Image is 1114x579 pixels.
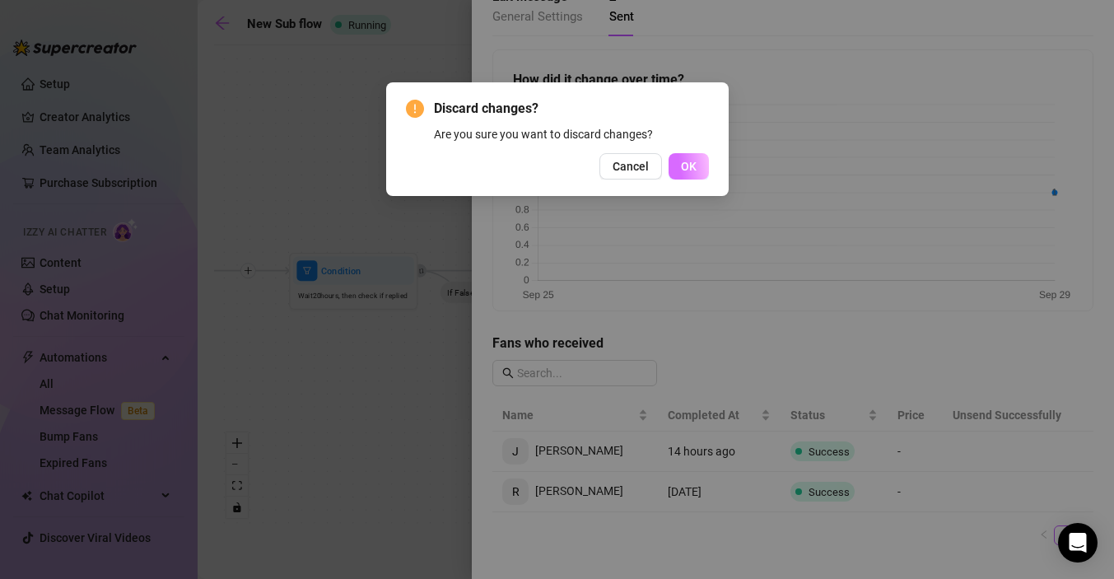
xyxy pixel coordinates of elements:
button: Cancel [599,153,662,180]
span: OK [681,160,697,173]
div: Open Intercom Messenger [1058,523,1098,563]
div: Are you sure you want to discard changes? [434,125,709,143]
span: Cancel [613,160,649,173]
span: exclamation-circle [406,100,424,118]
span: Discard changes? [434,99,709,119]
button: OK [669,153,709,180]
